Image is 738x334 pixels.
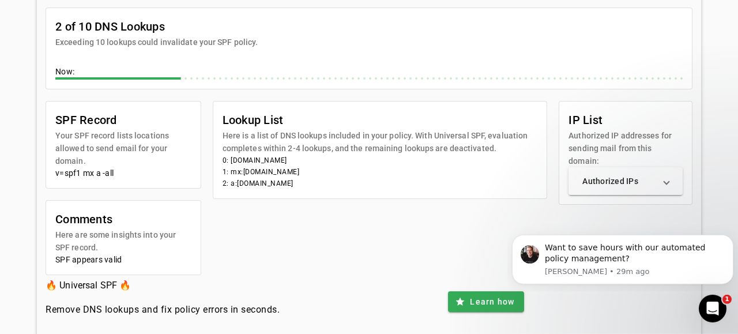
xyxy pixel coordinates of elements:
[55,210,191,228] mat-card-title: Comments
[223,111,538,129] mat-card-title: Lookup List
[507,224,738,291] iframe: Intercom notifications message
[55,129,191,167] mat-card-subtitle: Your SPF record lists locations allowed to send email for your domain.
[448,291,524,312] button: Learn how
[223,129,538,155] mat-card-subtitle: Here is a list of DNS lookups included in your policy. With Universal SPF, evaluation completes w...
[568,129,683,167] mat-card-subtitle: Authorized IP addresses for sending mail from this domain:
[55,17,258,36] mat-card-title: 2 of 10 DNS Lookups
[55,254,191,265] div: SPF appears valid
[582,175,655,187] mat-panel-title: Authorized IPs
[470,296,514,307] span: Learn how
[568,167,683,195] mat-expansion-panel-header: Authorized IPs
[722,295,732,304] span: 1
[568,111,683,129] mat-card-title: IP List
[46,277,280,294] h3: 🔥 Universal SPF 🔥
[223,155,538,166] li: 0: [DOMAIN_NAME]
[55,228,191,254] mat-card-subtitle: Here are some insights into your SPF record.
[55,167,191,179] div: v=spf1 mx a -all
[55,36,258,48] mat-card-subtitle: Exceeding 10 lookups could invalidate your SPF policy.
[55,66,683,80] div: Now:
[223,178,538,189] li: 2: a:[DOMAIN_NAME]
[223,166,538,178] li: 1: mx:[DOMAIN_NAME]
[46,303,280,317] h4: Remove DNS lookups and fix policy errors in seconds.
[699,295,726,322] iframe: Intercom live chat
[55,111,191,129] mat-card-title: SPF Record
